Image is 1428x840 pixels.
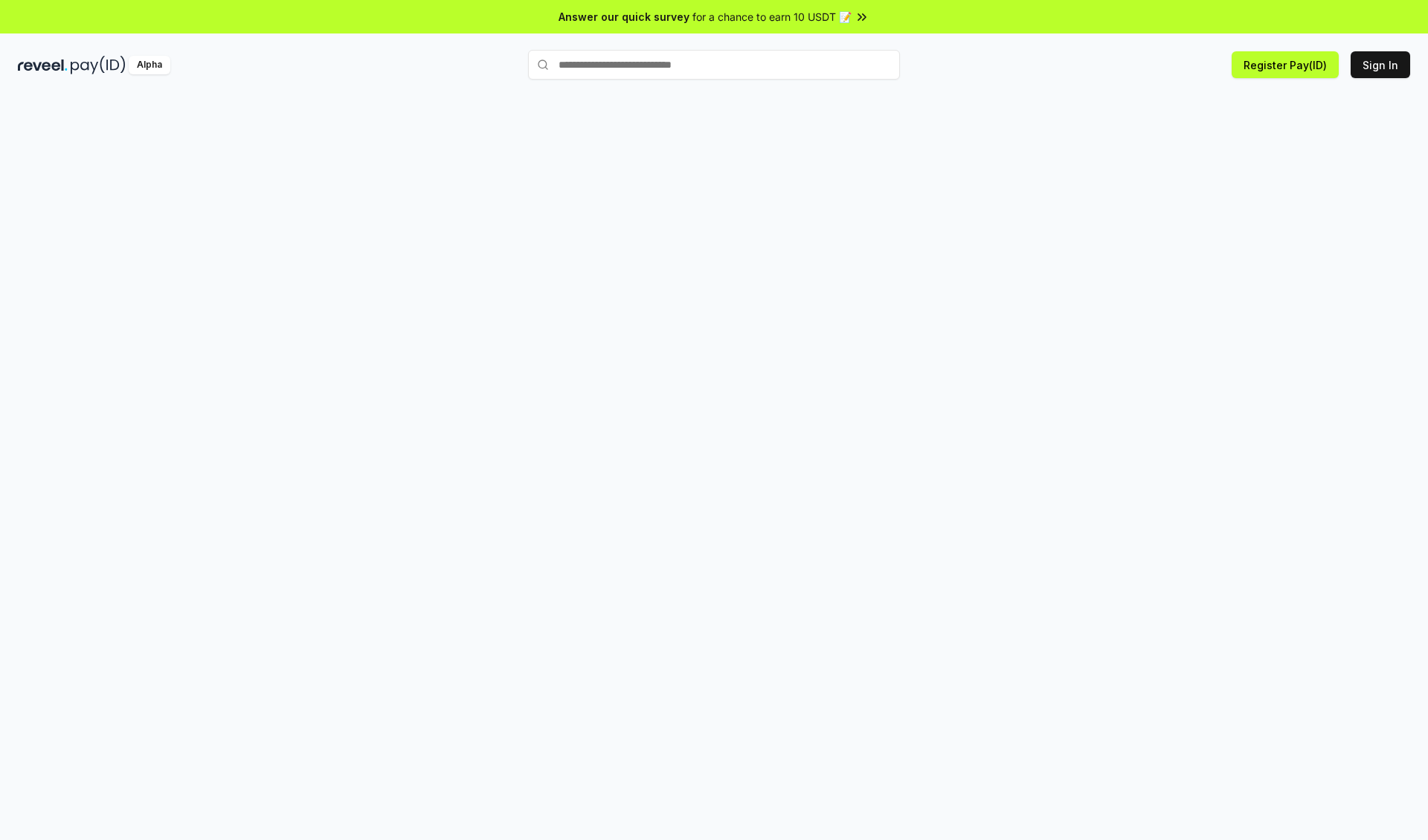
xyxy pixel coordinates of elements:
button: Sign In [1351,51,1410,78]
button: Register Pay(ID) [1232,51,1339,78]
img: reveel_dark [18,56,68,74]
img: pay_id [71,56,126,74]
div: Alpha [129,56,170,74]
span: for a chance to earn 10 USDT 📝 [692,9,852,25]
span: Answer our quick survey [559,9,689,25]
